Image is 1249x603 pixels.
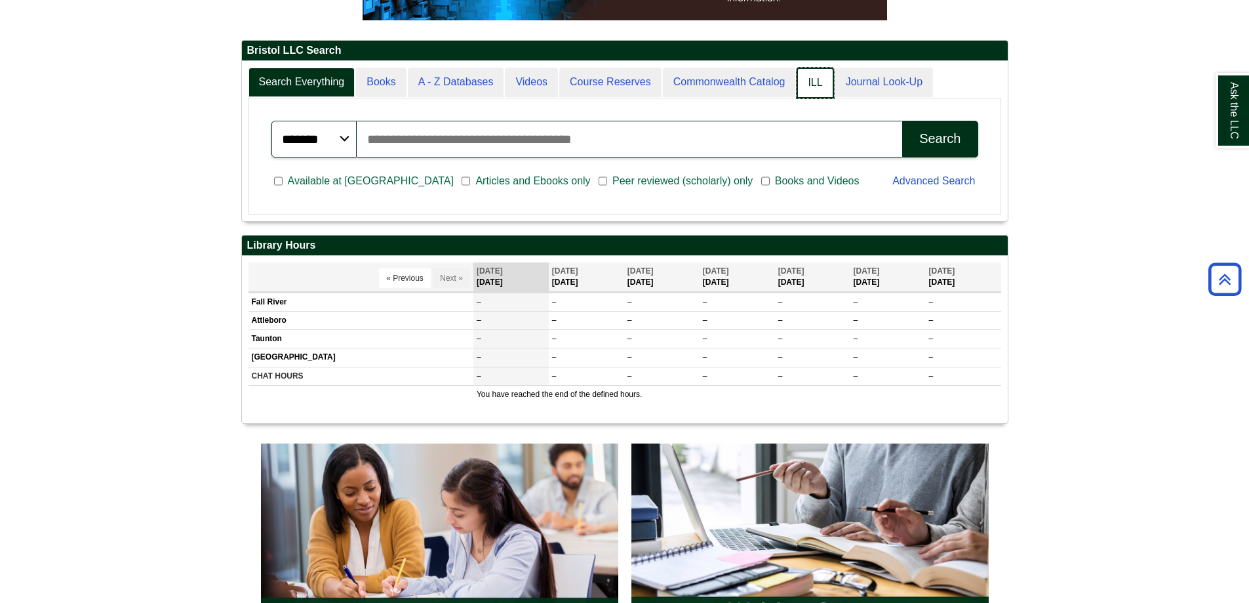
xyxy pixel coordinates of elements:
span: – [627,371,632,381]
span: – [627,352,632,362]
td: Attleboro [248,312,473,330]
td: You have reached the end of the defined hours. [473,385,1001,404]
h2: Library Hours [242,236,1008,256]
span: – [477,316,481,325]
span: – [477,297,481,306]
th: [DATE] [850,262,926,292]
span: – [778,334,783,343]
td: CHAT HOURS [248,367,473,385]
a: Journal Look-Up [835,68,933,97]
span: – [703,352,707,362]
h2: Bristol LLC Search [242,41,1008,61]
span: – [477,352,481,362]
span: Peer reviewed (scholarly) only [607,173,758,189]
a: Books [356,68,406,97]
a: Back to Top [1204,270,1246,288]
span: – [854,297,858,306]
span: – [854,334,858,343]
span: – [627,316,632,325]
span: – [778,297,783,306]
span: – [778,352,783,362]
span: Books and Videos [770,173,865,189]
a: A - Z Databases [408,68,504,97]
div: Search [919,131,961,146]
span: – [929,371,934,381]
a: Course Reserves [559,68,662,97]
span: – [477,371,481,381]
span: [DATE] [552,266,578,276]
span: – [703,316,707,325]
span: – [929,352,934,362]
input: Articles and Ebooks only [462,175,470,187]
span: – [552,316,557,325]
th: [DATE] [775,262,850,292]
span: – [627,334,632,343]
span: [DATE] [703,266,729,276]
span: [DATE] [854,266,880,276]
span: – [778,371,783,381]
input: Peer reviewed (scholarly) only [599,175,607,187]
input: Books and Videos [761,175,770,187]
span: – [552,352,557,362]
span: – [703,334,707,343]
a: Advanced Search [892,175,975,186]
span: – [477,334,481,343]
button: « Previous [379,268,431,288]
span: [DATE] [778,266,804,276]
button: Search [902,121,978,157]
th: [DATE] [624,262,700,292]
span: – [552,297,557,306]
a: ILL [797,68,833,98]
button: Next » [433,268,470,288]
span: – [854,371,858,381]
span: Articles and Ebooks only [470,173,595,189]
span: – [703,297,707,306]
span: – [929,316,934,325]
span: [DATE] [929,266,955,276]
span: – [703,371,707,381]
span: – [854,316,858,325]
span: [DATE] [477,266,503,276]
a: Commonwealth Catalog [663,68,796,97]
td: Fall River [248,293,473,312]
span: – [778,316,783,325]
th: [DATE] [473,262,549,292]
a: Videos [505,68,558,97]
th: [DATE] [549,262,624,292]
input: Available at [GEOGRAPHIC_DATA] [274,175,283,187]
span: – [929,334,934,343]
span: Available at [GEOGRAPHIC_DATA] [283,173,459,189]
span: – [627,297,632,306]
span: [DATE] [627,266,654,276]
span: – [552,371,557,381]
td: Taunton [248,330,473,348]
span: – [552,334,557,343]
span: – [929,297,934,306]
td: [GEOGRAPHIC_DATA] [248,348,473,367]
span: – [854,352,858,362]
a: Search Everything [248,68,355,97]
th: [DATE] [700,262,775,292]
th: [DATE] [926,262,1001,292]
